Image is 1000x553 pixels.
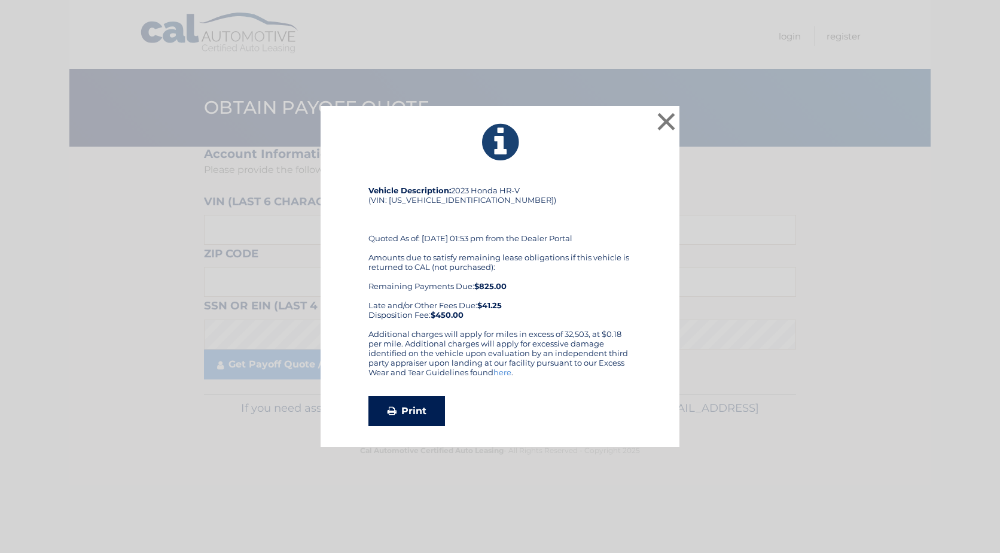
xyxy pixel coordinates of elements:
button: × [654,110,678,133]
a: here [493,367,511,377]
a: Print [368,396,445,426]
div: Amounts due to satisfy remaining lease obligations if this vehicle is returned to CAL (not purcha... [368,253,632,320]
div: Additional charges will apply for miles in excess of 32,503, at $0.18 per mile. Additional charge... [368,329,632,387]
strong: Vehicle Description: [368,186,451,195]
strong: $450.00 [431,310,464,320]
b: $825.00 [474,281,507,291]
b: $41.25 [477,300,502,310]
div: 2023 Honda HR-V (VIN: [US_VEHICLE_IDENTIFICATION_NUMBER]) Quoted As of: [DATE] 01:53 pm from the ... [368,186,632,329]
